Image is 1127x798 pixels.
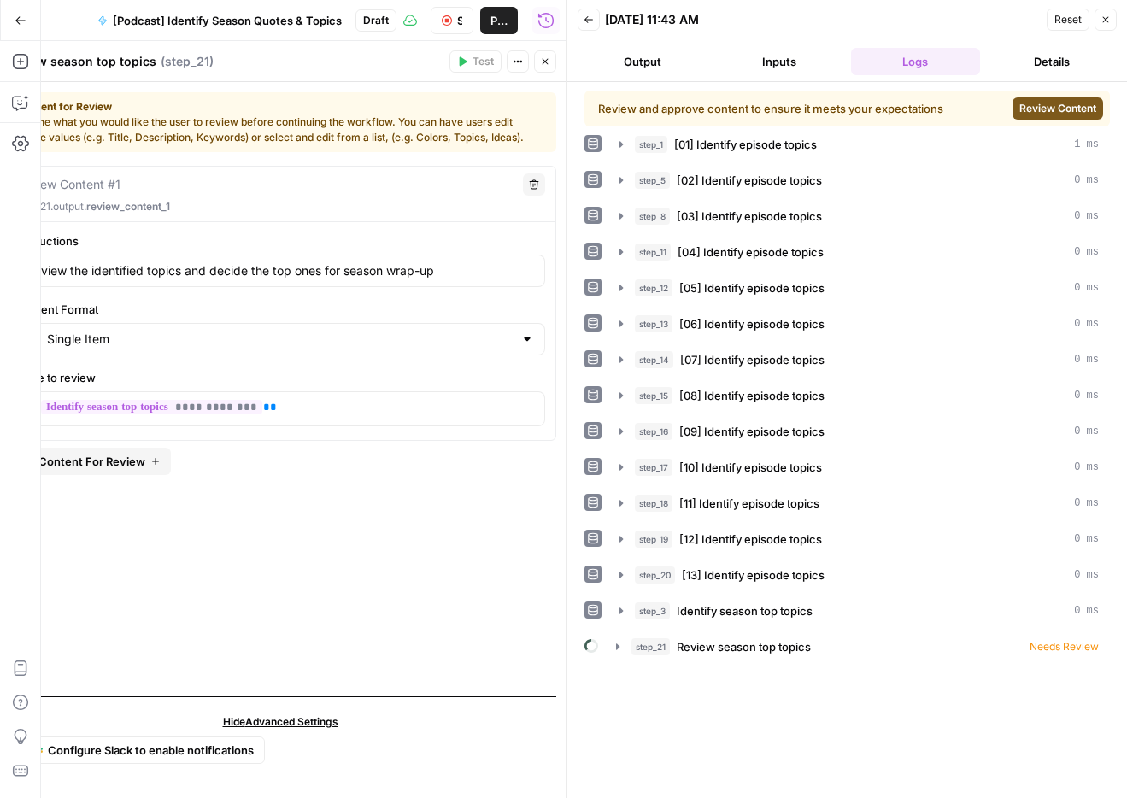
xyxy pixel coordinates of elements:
span: 0 ms [1074,173,1099,188]
span: step_1 [635,136,667,153]
span: 0 ms [1074,280,1099,296]
button: Reset [1047,9,1089,31]
button: 0 ms [609,490,1109,517]
span: Needs Review [1030,639,1099,654]
button: Inputs [714,48,844,75]
span: Review Content [1019,101,1096,116]
span: [13] Identify episode topics [682,566,825,584]
span: 0 ms [1074,460,1099,475]
div: Review and approve content to ensure it meets your expectations [598,100,975,117]
span: 1 ms [1074,137,1099,152]
span: step_21 [631,638,670,655]
span: Configure Slack to enable notifications [48,742,254,759]
span: Draft [363,13,389,28]
button: Test [449,50,502,73]
span: 0 ms [1074,244,1099,260]
span: step_13 [635,315,672,332]
span: Review season top topics [677,638,811,655]
input: Enter instructions for what needs to be reviewed [26,262,534,279]
span: [12] Identify episode topics [679,531,822,548]
span: step_14 [635,351,673,368]
span: [07] Identify episode topics [680,351,825,368]
button: 0 ms [609,310,1109,337]
span: step_17 [635,459,672,476]
button: 0 ms [609,561,1109,589]
span: step_15 [635,387,672,404]
button: 0 ms [609,274,1109,302]
label: Content Format [15,301,545,318]
span: 0 ms [1074,316,1099,332]
span: 0 ms [1074,208,1099,224]
button: 0 ms [609,346,1109,373]
span: 0 ms [1074,603,1099,619]
span: step_18 [635,495,672,512]
button: 0 ms [609,418,1109,445]
button: Details [987,48,1117,75]
span: 0 ms [1074,388,1099,403]
button: Review Content [1013,97,1103,120]
button: Needs Review [606,633,1109,660]
span: [10] Identify episode topics [679,459,822,476]
span: [01] Identify episode topics [674,136,817,153]
button: 1 ms [609,131,1109,158]
button: Add Content For Review [4,448,171,475]
div: Define what you would like the user to review before continuing the workflow. You can have users ... [18,99,543,145]
label: Instructions [15,232,545,249]
button: Stop Run [431,7,473,34]
button: 0 ms [609,238,1109,266]
span: [06] Identify episode topics [679,315,825,332]
button: Output [578,48,707,75]
span: [04] Identify episode topics [678,244,824,261]
span: Stop Run [457,12,462,29]
span: Reset [1054,12,1082,27]
span: 0 ms [1074,352,1099,367]
a: SlackConfigure Slack to enable notifications [21,736,265,764]
span: step_8 [635,208,670,225]
button: 0 ms [609,202,1109,230]
span: 0 ms [1074,531,1099,547]
span: Identify season top topics [677,602,813,619]
span: Add Content For Review [15,453,145,470]
span: step_19 [635,531,672,548]
span: step_16 [635,423,672,440]
span: [11] Identify episode topics [679,495,819,512]
button: 0 ms [609,525,1109,553]
span: [09] Identify episode topics [679,423,825,440]
button: Publish [480,7,518,34]
span: Test [473,54,494,69]
span: ( step_21 ) [161,53,214,70]
span: Hide Advanced Settings [223,714,338,730]
span: Publish [490,12,508,29]
span: step_5 [635,172,670,189]
span: [Podcast] Identify Season Quotes & Topics [113,12,342,29]
span: step_11 [635,244,671,261]
span: [02] Identify episode topics [677,172,822,189]
button: [Podcast] Identify Season Quotes & Topics [87,7,352,34]
span: step_12 [635,279,672,296]
button: 0 ms [609,382,1109,409]
span: step_20 [635,566,675,584]
button: 0 ms [609,454,1109,481]
textarea: Review season top topics [5,53,156,70]
button: 0 ms [609,167,1109,194]
button: Logs [851,48,981,75]
label: Value to review [15,369,545,386]
input: Single Item [47,331,514,348]
p: step_21.output. [15,199,545,214]
span: step_3 [635,602,670,619]
span: [05] Identify episode topics [679,279,825,296]
span: review_content_1 [86,200,170,213]
span: 0 ms [1074,567,1099,583]
span: [03] Identify episode topics [677,208,822,225]
button: 0 ms [609,597,1109,625]
span: [08] Identify episode topics [679,387,825,404]
span: 0 ms [1074,496,1099,511]
strong: Content for Review [18,99,543,114]
span: 0 ms [1074,424,1099,439]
